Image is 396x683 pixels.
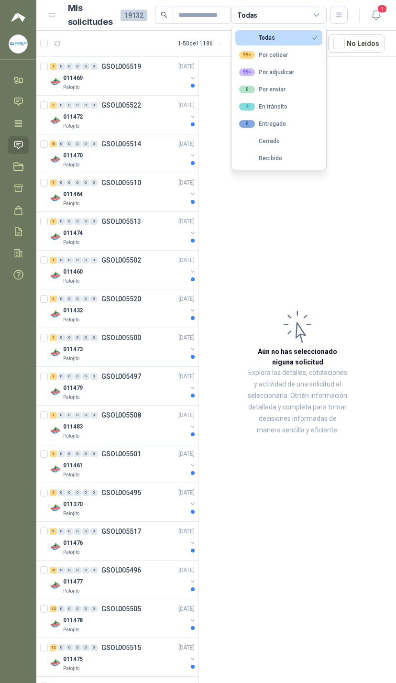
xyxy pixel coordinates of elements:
div: 0 [66,451,73,457]
div: 9 [50,528,57,535]
div: 0 [82,567,89,573]
button: Cerrado [235,133,322,149]
div: 1 [50,179,57,186]
div: 8 [50,141,57,147]
p: 011469 [63,74,83,83]
p: 011473 [63,345,83,354]
div: Cerrado [239,138,280,144]
div: 4 [239,103,255,110]
p: Patojito [63,122,79,130]
div: 0 [239,86,255,93]
div: 1 [50,218,57,225]
a: 1 0 0 0 0 0 GSOL005501[DATE] Company Logo011461Patojito [50,448,197,479]
p: 011477 [63,577,83,586]
div: 0 [66,141,73,147]
div: 0 [58,606,65,612]
div: 0 [82,606,89,612]
div: 1 - 50 de 11186 [178,36,243,51]
div: 0 [66,606,73,612]
button: Recibido [235,151,322,166]
div: 1 [50,334,57,341]
img: Logo peakr [11,11,25,23]
div: 0 [66,528,73,535]
h1: Mis solicitudes [68,1,113,29]
div: 0 [66,102,73,109]
span: 19132 [121,10,147,21]
div: 0 [74,63,81,70]
div: 0 [82,528,89,535]
div: 0 [90,296,98,302]
img: Company Logo [50,115,61,126]
div: 0 [82,373,89,380]
div: 0 [82,179,89,186]
p: 011464 [63,190,83,199]
p: Patojito [63,394,79,401]
button: 99+Por cotizar [235,47,322,63]
a: 8 0 0 0 0 0 GSOL005496[DATE] Company Logo011477Patojito [50,564,197,595]
div: 0 [58,102,65,109]
div: 0 [90,489,98,496]
div: 0 [74,257,81,264]
div: 0 [90,644,98,651]
div: 0 [82,102,89,109]
div: 0 [66,334,73,341]
button: 99+Por adjudicar [235,65,322,80]
p: Patojito [63,549,79,556]
button: 0Entregado [235,116,322,132]
button: No Leídos [328,34,385,53]
p: [DATE] [178,566,195,575]
p: Patojito [63,355,79,363]
p: GSOL005515 [101,644,141,651]
div: 0 [90,257,98,264]
div: 0 [90,179,98,186]
p: Patojito [63,316,79,324]
div: 0 [66,567,73,573]
div: 0 [90,528,98,535]
p: [DATE] [178,605,195,614]
p: 011472 [63,112,83,121]
img: Company Logo [50,270,61,281]
div: 0 [74,218,81,225]
p: 011460 [63,267,83,276]
p: GSOL005501 [101,451,141,457]
a: 9 0 0 0 0 0 GSOL005517[DATE] Company Logo011476Patojito [50,526,197,556]
p: GSOL005495 [101,489,141,496]
button: Todas [235,30,322,45]
div: 0 [82,63,89,70]
div: 0 [74,567,81,573]
p: 011483 [63,422,83,431]
p: [DATE] [178,101,195,110]
div: 0 [90,102,98,109]
p: Patojito [63,471,79,479]
p: 011479 [63,384,83,393]
div: 0 [74,102,81,109]
a: 8 0 0 0 0 0 GSOL005514[DATE] Company Logo011470Patojito [50,138,197,169]
div: 0 [58,179,65,186]
div: 0 [58,528,65,535]
div: 0 [58,451,65,457]
div: 0 [74,141,81,147]
div: 0 [82,451,89,457]
p: [DATE] [178,488,195,497]
div: 0 [66,644,73,651]
div: 0 [74,296,81,302]
div: En tránsito [239,103,287,110]
p: GSOL005522 [101,102,141,109]
a: 1 0 0 0 0 0 GSOL005495[DATE] Company Logo011370Patojito [50,487,197,518]
div: 0 [82,218,89,225]
p: [DATE] [178,450,195,459]
h3: Aún no has seleccionado niguna solicitud [247,346,348,367]
a: 1 0 0 0 0 0 GSOL005520[DATE] Company Logo011432Patojito [50,293,197,324]
a: 1 0 0 0 0 0 GSOL005519[DATE] Company Logo011469Patojito [50,61,197,91]
div: 1 [50,373,57,380]
div: 0 [58,334,65,341]
div: 2 [50,102,57,109]
p: GSOL005502 [101,257,141,264]
div: 0 [58,373,65,380]
div: 0 [82,644,89,651]
a: 1 0 0 0 0 0 GSOL005508[DATE] Company Logo011483Patojito [50,409,197,440]
div: 1 [50,63,57,70]
img: Company Logo [50,463,61,475]
div: 1 [50,451,57,457]
p: Patojito [63,277,79,285]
